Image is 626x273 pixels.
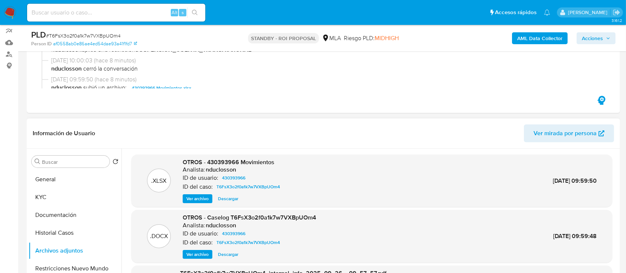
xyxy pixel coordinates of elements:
a: Notificaciones [544,9,550,16]
span: 3.161.2 [612,17,622,23]
p: Analista: [183,166,205,173]
p: ID del caso: [183,239,213,246]
a: T6FsX3o2f0a1k7w7VXBpUOm4 [213,182,283,191]
span: [DATE] 09:59:48 [553,232,597,240]
a: 430393966 [219,229,248,238]
button: General [29,170,121,188]
button: Descargar [214,250,242,259]
input: Buscar usuario o caso... [27,8,205,17]
h6: nduclosson [206,166,236,173]
span: Descargar [218,195,238,202]
input: Buscar [42,159,107,165]
p: ID del caso: [183,183,213,191]
p: .DOCX [150,232,168,240]
button: Descargar [214,194,242,203]
button: Ver archivo [183,250,212,259]
button: Archivos adjuntos [29,242,121,260]
div: MLA [322,34,341,42]
button: Buscar [35,159,40,165]
span: Ver archivo [186,251,209,258]
button: Acciones [577,32,616,44]
p: .XLSX [151,177,167,185]
span: T6FsX3o2f0a1k7w7VXBpUOm4 [216,182,280,191]
span: OTROS - 430393966 Movimientos [183,158,274,166]
button: KYC [29,188,121,206]
a: 430393966 [219,173,248,182]
p: ID de usuario: [183,230,218,237]
span: Accesos rápidos [495,9,537,16]
span: T6FsX3o2f0a1k7w7VXBpUOm4 [216,238,280,247]
span: Alt [172,9,177,16]
button: Historial Casos [29,224,121,242]
span: Acciones [582,32,603,44]
span: [DATE] 09:59:50 [553,176,597,185]
button: Ver archivo [183,194,212,203]
span: # T6FsX3o2f0a1k7w7VXBpUOm4 [46,32,121,39]
span: Riesgo PLD: [344,34,399,42]
b: PLD [31,29,46,40]
a: Salir [613,9,620,16]
button: Volver al orden por defecto [113,159,118,167]
span: 430393966 [222,229,245,238]
button: Ver mirada por persona [524,124,614,142]
span: Ver mirada por persona [534,124,597,142]
a: af0558ab0e86ae4ed54dae93a41f1fd7 [53,40,137,47]
b: AML Data Collector [517,32,563,44]
p: ezequiel.castrillon@mercadolibre.com [568,9,610,16]
button: Documentación [29,206,121,224]
h6: nduclosson [206,222,236,229]
span: MIDHIGH [375,34,399,42]
p: Analista: [183,222,205,229]
span: Descargar [218,251,238,258]
b: Person ID [31,40,52,47]
span: s [182,9,184,16]
p: ID de usuario: [183,174,218,182]
span: 430393966 [222,173,245,182]
span: Ver archivo [186,195,209,202]
h1: Información de Usuario [33,130,95,137]
button: search-icon [187,7,202,18]
span: OTROS - Caselog T6FsX3o2f0a1k7w7VXBpUOm4 [183,213,316,222]
a: T6FsX3o2f0a1k7w7VXBpUOm4 [213,238,283,247]
p: STANDBY - ROI PROPOSAL [248,33,319,43]
button: AML Data Collector [512,32,568,44]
